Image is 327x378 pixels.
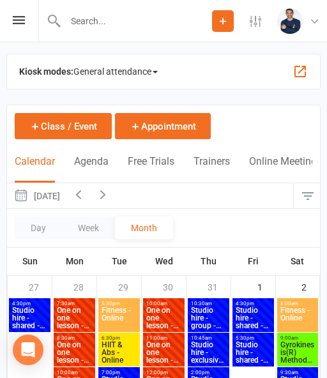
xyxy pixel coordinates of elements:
button: Calendar [15,155,55,183]
span: One on one lesson - 60min - [PERSON_NAME] [56,341,93,364]
button: Class / Event [15,113,112,139]
span: 4:30pm [235,301,271,306]
span: Studio hire - shared - [PERSON_NAME] [11,306,48,329]
img: thumb_image1646563817.png [277,8,303,34]
div: 28 [73,276,96,297]
div: 1 [257,276,275,297]
button: Free Trials [128,155,174,183]
div: 27 [29,276,52,297]
span: 10:00am [56,370,93,375]
th: Sun [8,248,52,275]
span: General attendance [73,61,158,82]
span: One on one lesson - 60min - [PERSON_NAME] [56,306,93,329]
div: 29 [118,276,141,297]
button: Online Meetings [249,155,322,183]
th: Mon [52,248,97,275]
span: Gyrokinesis(R) Method - Online [280,341,316,364]
span: 5:30pm [235,335,271,341]
span: 5:30pm [101,301,137,306]
span: Studio hire - exclusive use - [PERSON_NAME] [190,341,227,364]
div: 31 [208,276,231,297]
span: 10:45am [190,335,227,341]
span: 10:30am [190,301,227,306]
strong: Kiosk modes: [19,66,73,77]
span: 11:00am [146,335,182,341]
span: 10:00am [146,301,182,306]
span: Studio hire - group - [PERSON_NAME] [190,306,227,329]
th: Sat [276,248,320,275]
span: One on one lesson - 60min - [PERSON_NAME] [146,341,182,364]
span: 8:30am [56,335,93,341]
button: Day [15,216,62,239]
input: Search... [61,12,212,30]
button: Week [62,216,115,239]
span: Fitness - Online [280,306,316,329]
span: Studio hire - shared - [PERSON_NAME] [235,341,271,364]
button: Agenda [74,155,109,183]
button: Trainers [194,155,230,183]
span: HIIT & Abs - Online [101,341,137,364]
th: Fri [231,248,276,275]
span: 8:00am [280,301,316,306]
button: Month [115,216,173,239]
span: 9:00am [280,335,316,341]
span: 9:30am [280,370,316,375]
span: One on one lesson - 60min - [PERSON_NAME] [146,306,182,329]
span: 12:00pm [146,370,182,375]
span: 7:00pm [101,370,137,375]
span: 7:30am [56,301,93,306]
th: Tue [97,248,142,275]
div: Open Intercom Messenger [13,335,43,365]
button: Appointment [115,113,211,139]
span: Fitness - Online [101,306,137,329]
span: 4:30pm [11,301,48,306]
th: Thu [186,248,231,275]
div: 2 [301,276,319,297]
span: 2:00pm [190,370,227,375]
button: [DATE] [7,183,66,208]
th: Wed [142,248,186,275]
span: Studio hire - shared - [PERSON_NAME] [235,306,271,329]
div: 30 [163,276,186,297]
span: 6:30pm [101,335,137,341]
